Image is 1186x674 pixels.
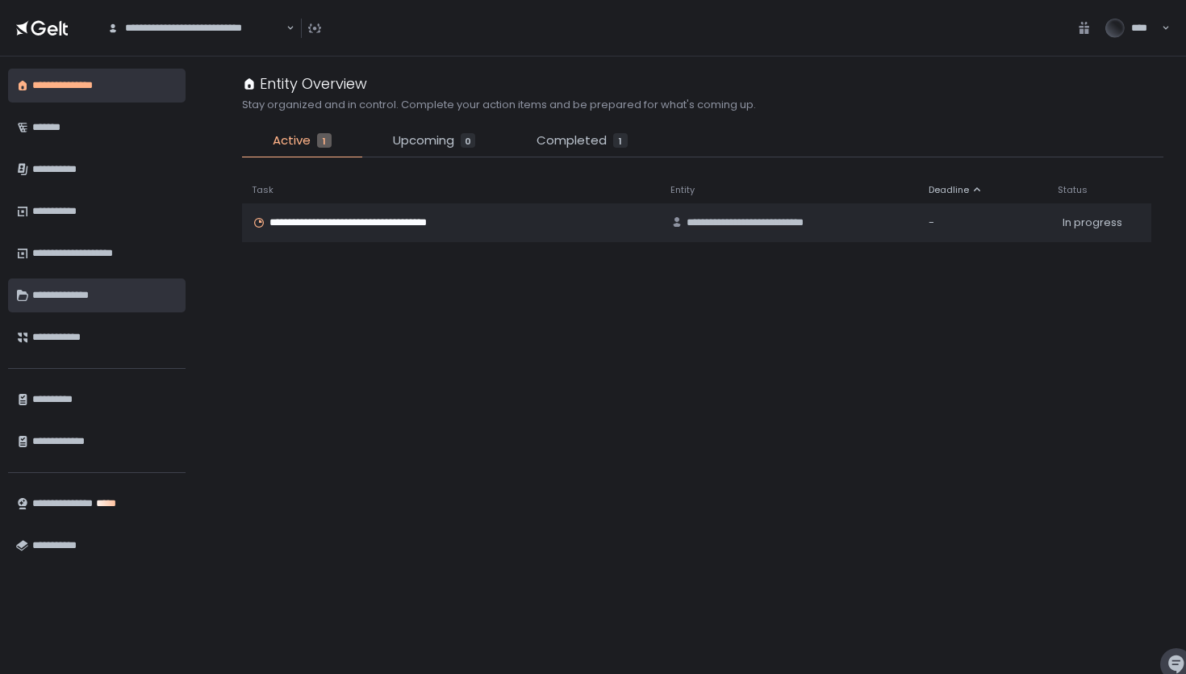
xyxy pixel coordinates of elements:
[929,216,934,230] span: -
[393,132,454,150] span: Upcoming
[284,20,285,36] input: Search for option
[317,133,332,148] div: 1
[97,11,294,45] div: Search for option
[242,73,367,94] div: Entity Overview
[1063,216,1122,230] span: In progress
[613,133,628,148] div: 1
[273,132,311,150] span: Active
[242,98,756,112] h2: Stay organized and in control. Complete your action items and be prepared for what's coming up.
[252,184,274,196] span: Task
[461,133,475,148] div: 0
[1058,184,1088,196] span: Status
[929,184,969,196] span: Deadline
[537,132,607,150] span: Completed
[670,184,695,196] span: Entity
